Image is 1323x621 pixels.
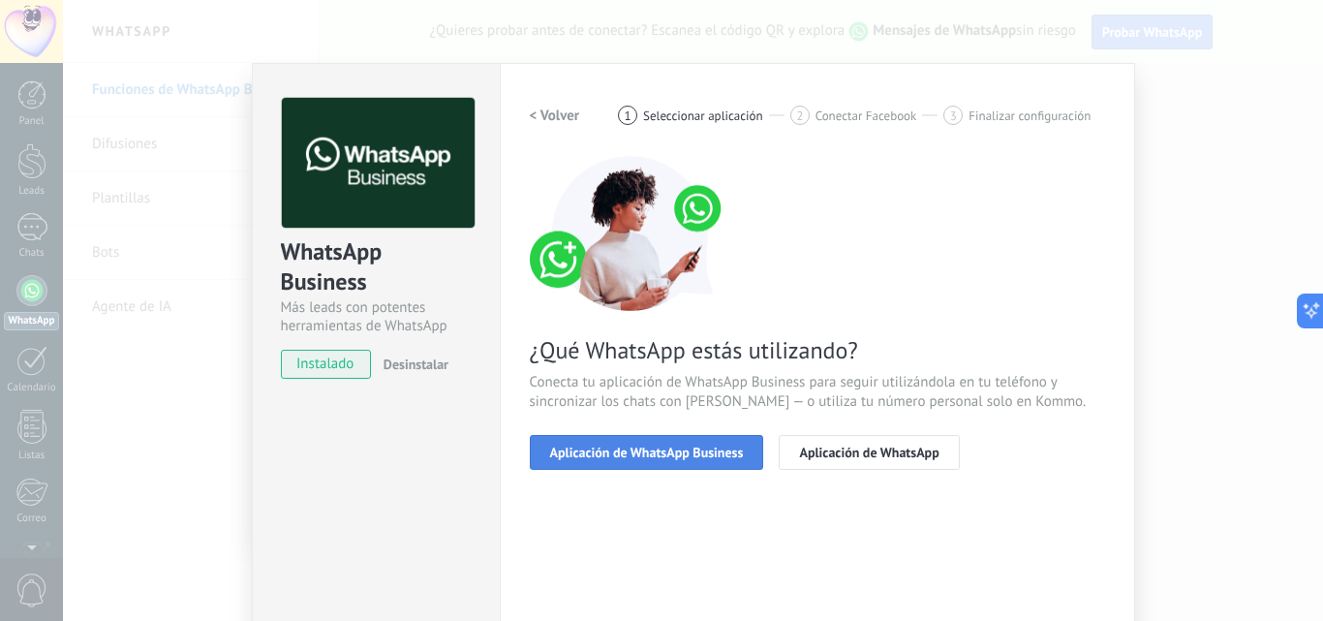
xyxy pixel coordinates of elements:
span: ¿Qué WhatsApp estás utilizando? [530,335,1105,365]
img: logo_main.png [282,98,475,229]
span: Conectar Facebook [815,109,917,123]
span: Desinstalar [384,356,448,373]
button: < Volver [530,98,580,133]
span: Seleccionar aplicación [643,109,763,123]
span: instalado [282,350,370,379]
span: 3 [950,108,957,124]
button: Desinstalar [376,350,448,379]
button: Aplicación de WhatsApp [779,435,959,470]
span: Aplicación de WhatsApp Business [550,446,744,459]
span: 2 [796,108,803,124]
div: WhatsApp Business [281,236,472,298]
h2: < Volver [530,107,580,125]
span: Aplicación de WhatsApp [799,446,938,459]
img: connect number [530,156,733,311]
span: Conecta tu aplicación de WhatsApp Business para seguir utilizándola en tu teléfono y sincronizar ... [530,373,1105,412]
span: Finalizar configuración [969,109,1091,123]
div: Más leads con potentes herramientas de WhatsApp [281,298,472,335]
span: 1 [625,108,631,124]
button: Aplicación de WhatsApp Business [530,435,764,470]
